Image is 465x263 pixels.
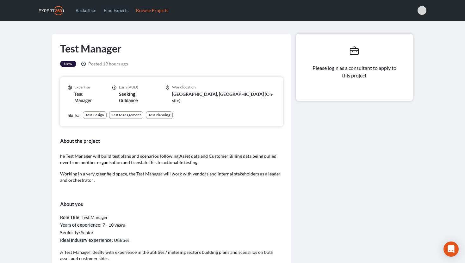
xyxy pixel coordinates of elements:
p: Expertise [74,85,100,90]
div: Utilities [60,236,283,244]
div: Test Design [85,113,104,118]
svg: icon [68,85,72,90]
p: Working in a very greenfield space, the Test Manager will work with vendors and internal stakehol... [60,171,283,183]
svg: icon [81,62,86,66]
img: Expert360 [39,6,64,15]
span: Please login as a consultant to apply to this project [313,65,397,78]
p: Test Manager [74,91,100,104]
p: he Test Manager will build test plans and scenarios following Asset data and Customer Billing dat... [60,153,283,166]
svg: icon [165,85,170,90]
h3: About the project [60,137,283,145]
p: A Test Manager ideally with experience in the utilities / metering sectors building plans and sce... [60,249,283,262]
label: Seniority : [60,230,80,235]
div: Test Planning [148,113,170,118]
span: [GEOGRAPHIC_DATA], [GEOGRAPHIC_DATA] [172,92,264,97]
span: New [64,61,72,66]
label: Ideal industry experience : [60,238,113,243]
div: Senior [60,229,283,236]
h1: Test Manager [60,42,121,56]
span: Esmeralda [418,6,426,15]
svg: icon [112,85,116,90]
div: Test Management [112,113,141,118]
span: Skills: [68,113,79,118]
svg: icon [350,46,359,55]
span: 19 hours ago [88,61,128,67]
h3: About you [60,200,283,209]
p: Work location [172,85,276,90]
p: Seeking Guidance [119,91,153,104]
label: Role Title : [60,215,81,220]
div: 7 - 10 years [60,221,283,229]
div: Test Manager [60,214,283,221]
div: Open Intercom Messenger [443,242,459,257]
label: Years of experience : [60,223,102,228]
p: Earn (AUD) [119,85,153,90]
span: Posted [88,61,102,66]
